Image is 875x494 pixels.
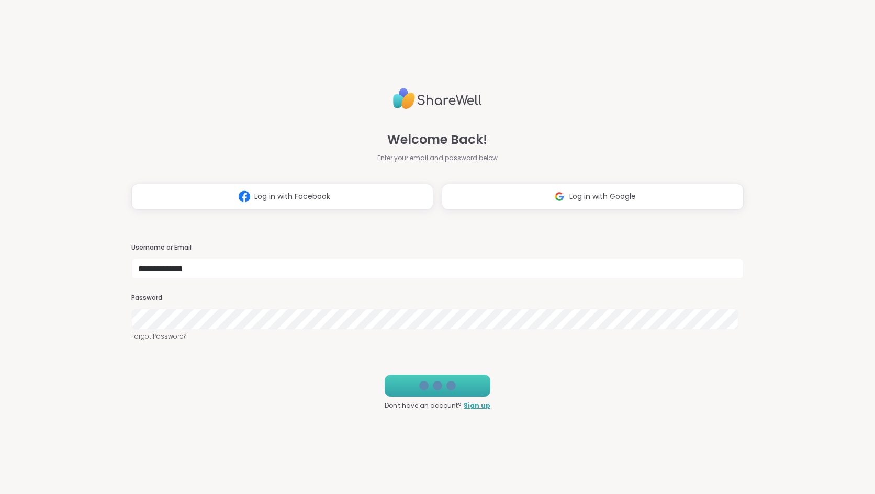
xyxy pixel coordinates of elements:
[464,401,490,410] a: Sign up
[131,294,744,302] h3: Password
[387,130,487,149] span: Welcome Back!
[377,153,498,163] span: Enter your email and password below
[131,243,744,252] h3: Username or Email
[131,332,744,341] a: Forgot Password?
[385,401,462,410] span: Don't have an account?
[393,84,482,114] img: ShareWell Logo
